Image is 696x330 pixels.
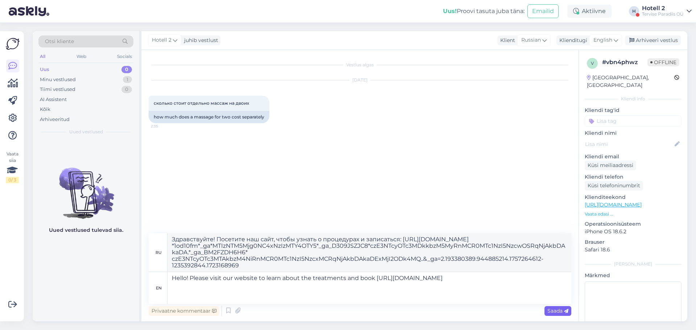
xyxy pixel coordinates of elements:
div: Web [75,52,88,61]
div: Socials [116,52,133,61]
img: Askly Logo [6,37,20,51]
img: No chats [33,155,139,220]
p: Kliendi nimi [585,129,681,137]
div: en [156,282,162,294]
div: Küsi meiliaadressi [585,160,636,170]
div: [GEOGRAPHIC_DATA], [GEOGRAPHIC_DATA] [587,74,674,89]
div: H [629,6,639,16]
div: Uus [40,66,49,73]
a: Hotell 2Tervise Paradiis OÜ [642,5,692,17]
span: v [591,60,594,66]
div: Arhiveeri vestlus [625,35,681,45]
p: Brauser [585,238,681,246]
div: Aktiivne [567,5,612,18]
textarea: Hello! Please visit our website to learn about the treatments and book [URL][DOMAIN_NAME] [167,272,571,304]
a: [URL][DOMAIN_NAME] [585,201,642,208]
span: Uued vestlused [69,129,103,135]
span: сколько стоит отдельно массаж на двоих [154,100,249,106]
div: [PERSON_NAME] [585,261,681,267]
div: 1 [123,76,132,83]
div: All [38,52,47,61]
b: Uus! [443,8,457,14]
p: Kliendi email [585,153,681,160]
div: Minu vestlused [40,76,76,83]
p: Kliendi telefon [585,173,681,181]
div: # vbn4phwz [602,58,647,67]
p: Klienditeekond [585,193,681,201]
p: Vaata edasi ... [585,211,681,217]
div: Kõik [40,106,50,113]
div: Privaatne kommentaar [149,306,219,316]
div: Kliendi info [585,96,681,102]
div: Vestlus algas [149,62,571,68]
span: Hotell 2 [152,36,171,44]
textarea: Здравствуйте! Посетите наш сайт, чтобы узнать о процедурах и записаться: [URL][DOMAIN_NAME] *1od1... [167,233,571,272]
div: juhib vestlust [181,37,218,44]
div: Klient [497,37,515,44]
button: Emailid [527,4,559,18]
p: iPhone OS 18.6.2 [585,228,681,235]
input: Lisa tag [585,116,681,126]
div: Küsi telefoninumbrit [585,181,643,191]
div: Hotell 2 [642,5,684,11]
div: how much does a massage for two cost separately [149,111,269,123]
p: Märkmed [585,272,681,279]
input: Lisa nimi [585,140,673,148]
div: Tervise Paradiis OÜ [642,11,684,17]
div: AI Assistent [40,96,67,103]
div: 0 [121,86,132,93]
p: Safari 18.6 [585,246,681,254]
div: Proovi tasuta juba täna: [443,7,525,16]
div: Tiimi vestlused [40,86,75,93]
div: 0 / 3 [6,177,19,183]
div: [DATE] [149,77,571,83]
p: Kliendi tag'id [585,106,681,114]
div: Klienditugi [556,37,587,44]
div: Arhiveeritud [40,116,70,123]
span: Saada [547,308,568,314]
div: 0 [121,66,132,73]
span: Otsi kliente [45,38,74,45]
p: Uued vestlused tulevad siia. [49,226,123,234]
span: Russian [521,36,541,44]
span: English [593,36,612,44]
p: Operatsioonisüsteem [585,220,681,228]
div: ru [156,246,162,259]
div: Vaata siia [6,151,19,183]
span: 2:35 [151,124,178,129]
span: Offline [647,58,679,66]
